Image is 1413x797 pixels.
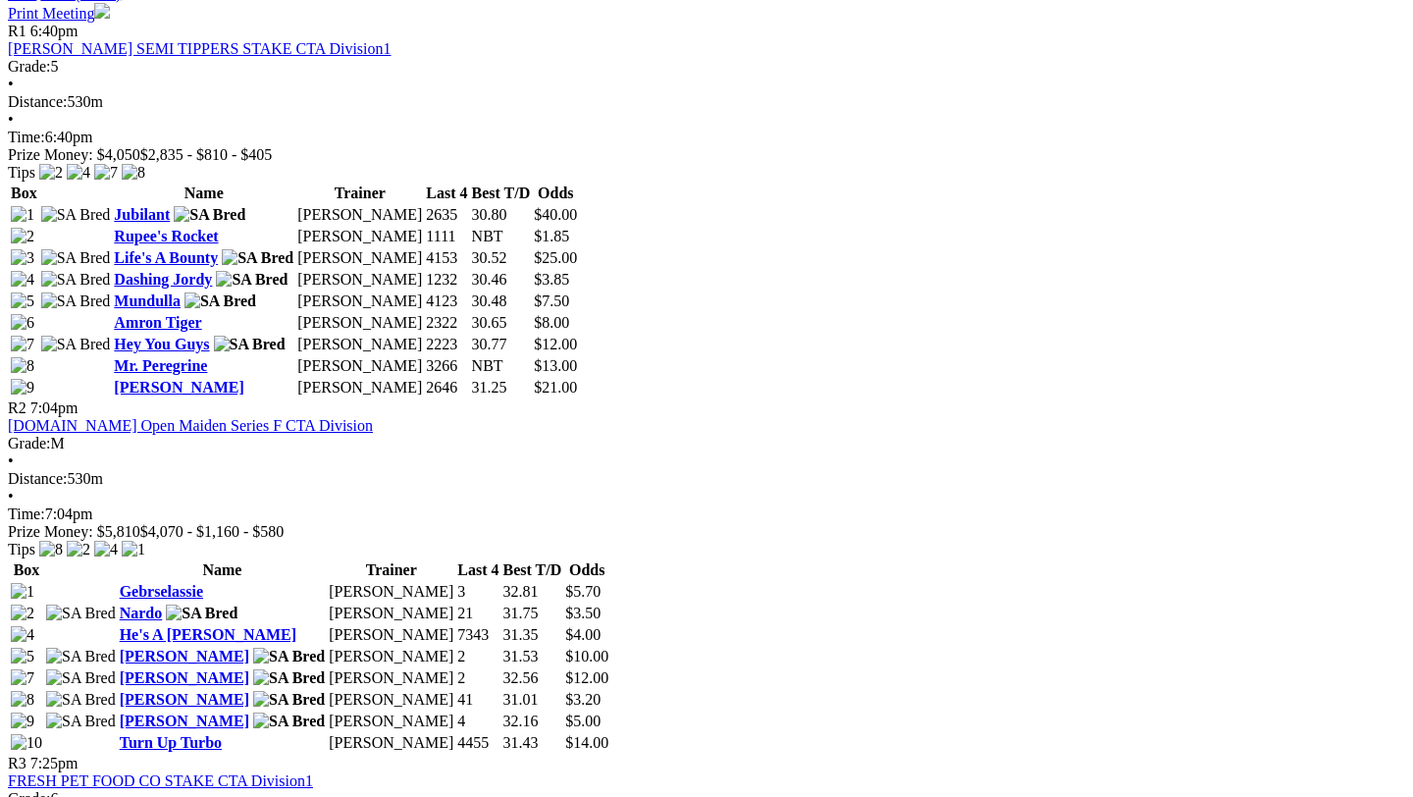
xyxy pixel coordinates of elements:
img: 9 [11,713,34,730]
span: Time: [8,505,45,522]
td: 30.80 [471,205,532,225]
td: 3 [456,582,499,602]
td: [PERSON_NAME] [328,604,454,623]
td: 4123 [425,292,468,311]
td: 31.25 [471,378,532,398]
span: $3.50 [565,605,601,621]
td: 4 [456,712,499,731]
td: [PERSON_NAME] [328,733,454,753]
span: $3.85 [534,271,569,288]
img: SA Bred [166,605,237,622]
span: $13.00 [534,357,577,374]
span: $1.85 [534,228,569,244]
td: [PERSON_NAME] [296,270,423,290]
td: 1232 [425,270,468,290]
td: [PERSON_NAME] [328,712,454,731]
th: Last 4 [456,560,499,580]
img: 2 [11,228,34,245]
td: [PERSON_NAME] [328,690,454,710]
td: 4455 [456,733,499,753]
span: $12.00 [534,336,577,352]
span: R1 [8,23,26,39]
td: [PERSON_NAME] [296,248,423,268]
a: Mundulla [114,292,181,309]
span: $14.00 [565,734,608,751]
a: Turn Up Turbo [120,734,222,751]
img: 10 [11,734,42,752]
a: [PERSON_NAME] [120,691,249,708]
img: SA Bred [253,713,325,730]
td: 32.81 [502,582,563,602]
td: [PERSON_NAME] [328,647,454,666]
td: 31.01 [502,690,563,710]
img: 8 [11,357,34,375]
span: R2 [8,399,26,416]
img: 1 [122,541,145,558]
div: 530m [8,470,1405,488]
a: Dashing Jordy [114,271,212,288]
span: Box [14,561,40,578]
td: 2 [456,668,499,688]
td: 1111 [425,227,468,246]
a: FRESH PET FOOD CO STAKE CTA Division1 [8,772,313,789]
span: Time: [8,129,45,145]
span: $4.00 [565,626,601,643]
img: 2 [11,605,34,622]
td: 30.52 [471,248,532,268]
img: 5 [11,292,34,310]
a: Rupee's Rocket [114,228,218,244]
img: SA Bred [46,691,116,709]
img: SA Bred [216,271,288,289]
a: [PERSON_NAME] SEMI TIPPERS STAKE CTA Division1 [8,40,392,57]
img: 4 [67,164,90,182]
span: • [8,111,14,128]
img: SA Bred [41,292,111,310]
td: 2635 [425,205,468,225]
span: $3.20 [565,691,601,708]
td: 31.75 [502,604,563,623]
td: 2646 [425,378,468,398]
td: 4153 [425,248,468,268]
span: $8.00 [534,314,569,331]
img: 7 [11,669,34,687]
img: 8 [11,691,34,709]
td: [PERSON_NAME] [296,205,423,225]
span: $40.00 [534,206,577,223]
span: • [8,76,14,92]
img: printer.svg [94,3,110,19]
td: 21 [456,604,499,623]
img: 4 [11,626,34,644]
img: 1 [11,206,34,224]
td: [PERSON_NAME] [328,668,454,688]
th: Trainer [328,560,454,580]
th: Name [119,560,327,580]
td: NBT [471,356,532,376]
td: NBT [471,227,532,246]
td: 30.77 [471,335,532,354]
img: SA Bred [46,713,116,730]
img: 5 [11,648,34,665]
span: Box [11,185,37,201]
img: SA Bred [214,336,286,353]
span: Grade: [8,435,51,452]
a: Print Meeting [8,5,110,22]
span: Tips [8,541,35,558]
img: 9 [11,379,34,397]
td: 31.35 [502,625,563,645]
img: SA Bred [41,206,111,224]
td: 2223 [425,335,468,354]
span: Distance: [8,93,67,110]
img: 2 [39,164,63,182]
img: 7 [94,164,118,182]
img: SA Bred [41,336,111,353]
div: Prize Money: $4,050 [8,146,1405,164]
a: [PERSON_NAME] [114,379,243,396]
span: R3 [8,755,26,771]
td: 30.48 [471,292,532,311]
td: [PERSON_NAME] [296,313,423,333]
td: 7343 [456,625,499,645]
span: $25.00 [534,249,577,266]
img: 8 [122,164,145,182]
th: Trainer [296,184,423,203]
img: SA Bred [41,249,111,267]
